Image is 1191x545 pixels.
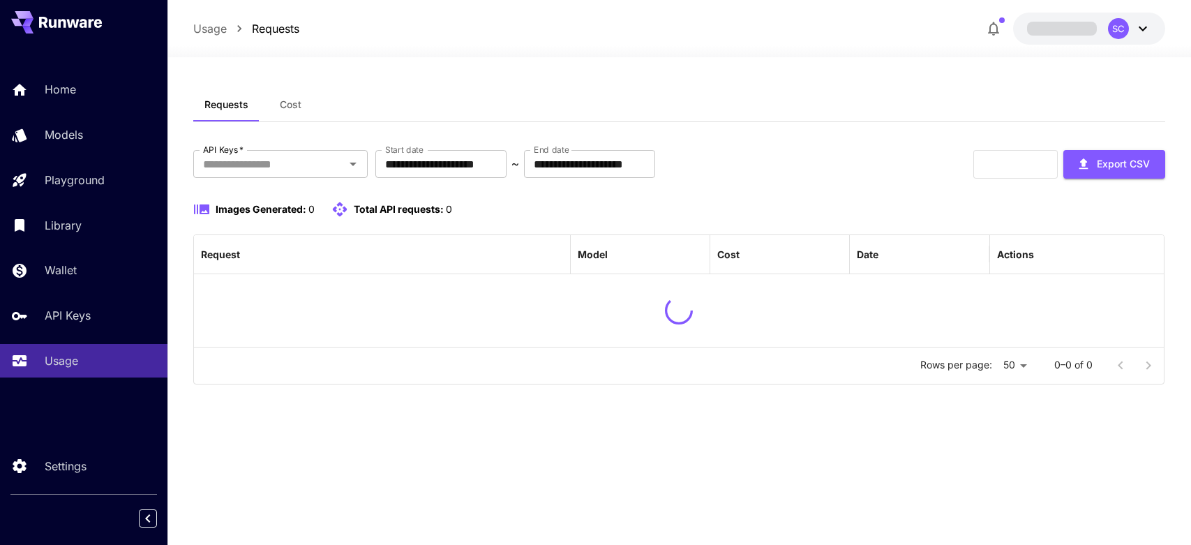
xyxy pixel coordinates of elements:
[193,20,227,37] a: Usage
[216,203,306,215] span: Images Generated:
[385,144,424,156] label: Start date
[1108,18,1129,39] div: SC
[1013,13,1165,45] button: SC
[45,262,77,278] p: Wallet
[45,307,91,324] p: API Keys
[343,154,363,174] button: Open
[45,352,78,369] p: Usage
[45,81,76,98] p: Home
[203,144,244,156] label: API Keys
[149,506,167,531] div: Collapse sidebar
[201,248,240,260] div: Request
[920,358,992,372] p: Rows per page:
[354,203,444,215] span: Total API requests:
[1054,358,1093,372] p: 0–0 of 0
[45,217,82,234] p: Library
[446,203,452,215] span: 0
[997,248,1034,260] div: Actions
[578,248,608,260] div: Model
[280,98,301,111] span: Cost
[139,509,157,528] button: Collapse sidebar
[204,98,248,111] span: Requests
[45,172,105,188] p: Playground
[857,248,878,260] div: Date
[1063,150,1165,179] button: Export CSV
[511,156,519,172] p: ~
[998,355,1032,375] div: 50
[252,20,299,37] a: Requests
[534,144,569,156] label: End date
[45,126,83,143] p: Models
[193,20,299,37] nav: breadcrumb
[717,248,740,260] div: Cost
[308,203,315,215] span: 0
[45,458,87,475] p: Settings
